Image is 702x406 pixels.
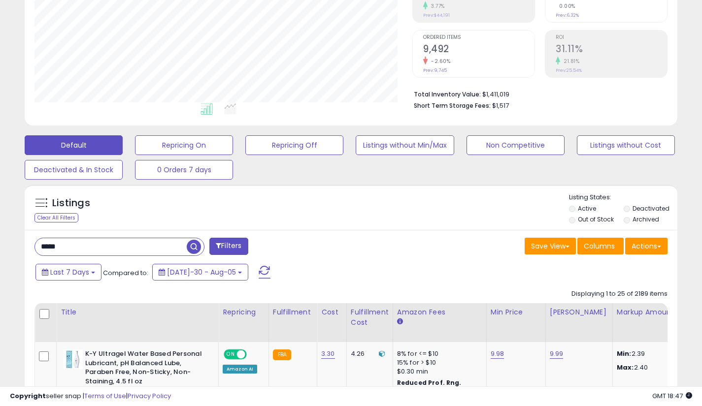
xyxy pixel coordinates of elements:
a: Terms of Use [84,391,126,401]
div: Fulfillment [273,307,313,317]
div: Fulfillment Cost [351,307,389,328]
label: Archived [633,215,659,223]
span: Last 7 Days [50,267,89,277]
div: 8% for <= $10 [397,349,479,358]
div: 4.26 [351,349,385,358]
button: Repricing Off [245,135,343,155]
button: Listings without Min/Max [356,135,454,155]
span: ROI [556,35,667,40]
b: K-Y Ultragel Water Based Personal Lubricant, pH Balanced Lube, Paraben Free, Non-Sticky, Non-Stai... [85,349,205,388]
span: $1,517 [492,101,509,110]
small: 3.77% [428,2,445,10]
button: Actions [625,238,668,254]
label: Out of Stock [578,215,614,223]
button: 0 Orders 7 days [135,160,233,180]
b: Short Term Storage Fees: [414,101,491,110]
small: Prev: 25.54% [556,67,582,73]
div: Min Price [491,307,541,317]
small: -2.60% [428,58,450,65]
button: Columns [577,238,624,254]
h2: 31.11% [556,43,667,57]
div: Markup Amount [617,307,702,317]
p: Listing States: [569,193,677,202]
button: Last 7 Days [35,264,101,281]
div: $0.30 min [397,367,479,376]
div: Displaying 1 to 25 of 2189 items [571,289,668,299]
small: 21.81% [560,58,579,65]
label: Active [578,204,596,213]
div: 15% for > $10 [397,358,479,367]
div: [PERSON_NAME] [550,307,608,317]
p: 2.39 [617,349,699,358]
span: Ordered Items [423,35,535,40]
img: 41ubL2N3JBL._SL40_.jpg [63,349,83,369]
button: Repricing On [135,135,233,155]
div: seller snap | | [10,392,171,401]
div: Amazon AI [223,365,257,374]
small: Prev: 6.32% [556,12,579,18]
small: FBA [273,349,291,360]
a: 9.98 [491,349,504,359]
div: Repricing [223,307,265,317]
small: Prev: $44,191 [423,12,450,18]
span: 2025-08-13 18:47 GMT [652,391,692,401]
span: ON [225,350,237,359]
button: Default [25,135,123,155]
div: Cost [321,307,342,317]
a: 9.99 [550,349,564,359]
h5: Listings [52,196,90,210]
small: 0.00% [556,2,575,10]
div: Title [61,307,214,317]
small: Amazon Fees. [397,317,403,326]
button: [DATE]-30 - Aug-05 [152,264,248,281]
button: Save View [525,238,576,254]
li: $1,411,019 [414,88,660,99]
span: [DATE]-30 - Aug-05 [167,267,236,277]
h2: 9,492 [423,43,535,57]
span: Columns [584,241,615,251]
a: Privacy Policy [128,391,171,401]
button: Filters [209,238,248,255]
a: 3.30 [321,349,335,359]
label: Deactivated [633,204,669,213]
button: Non Competitive [467,135,565,155]
strong: Min: [617,349,632,358]
strong: Copyright [10,391,46,401]
div: Clear All Filters [34,213,78,222]
div: Amazon Fees [397,307,482,317]
span: OFF [245,350,261,359]
b: Total Inventory Value: [414,90,481,98]
span: Compared to: [103,268,148,278]
small: Prev: 9,745 [423,67,447,73]
button: Deactivated & In Stock [25,160,123,180]
strong: Max: [617,363,634,372]
p: 2.40 [617,363,699,372]
button: Listings without Cost [577,135,675,155]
